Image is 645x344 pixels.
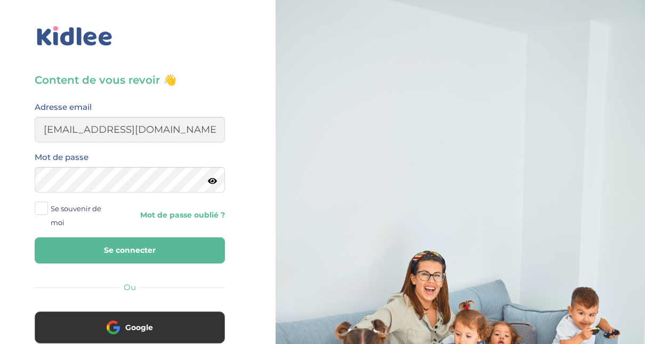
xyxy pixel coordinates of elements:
img: google.png [107,321,120,334]
h3: Content de vous revoir 👋 [35,73,225,87]
label: Adresse email [35,100,92,114]
a: Google [35,330,225,340]
a: Mot de passe oublié ? [138,210,224,220]
input: Email [35,117,225,142]
span: Se souvenir de moi [51,202,114,229]
span: Ou [124,282,136,292]
button: Se connecter [35,237,225,263]
span: Google [125,322,153,333]
img: logo_kidlee_bleu [35,24,115,49]
button: Google [35,311,225,343]
label: Mot de passe [35,150,88,164]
